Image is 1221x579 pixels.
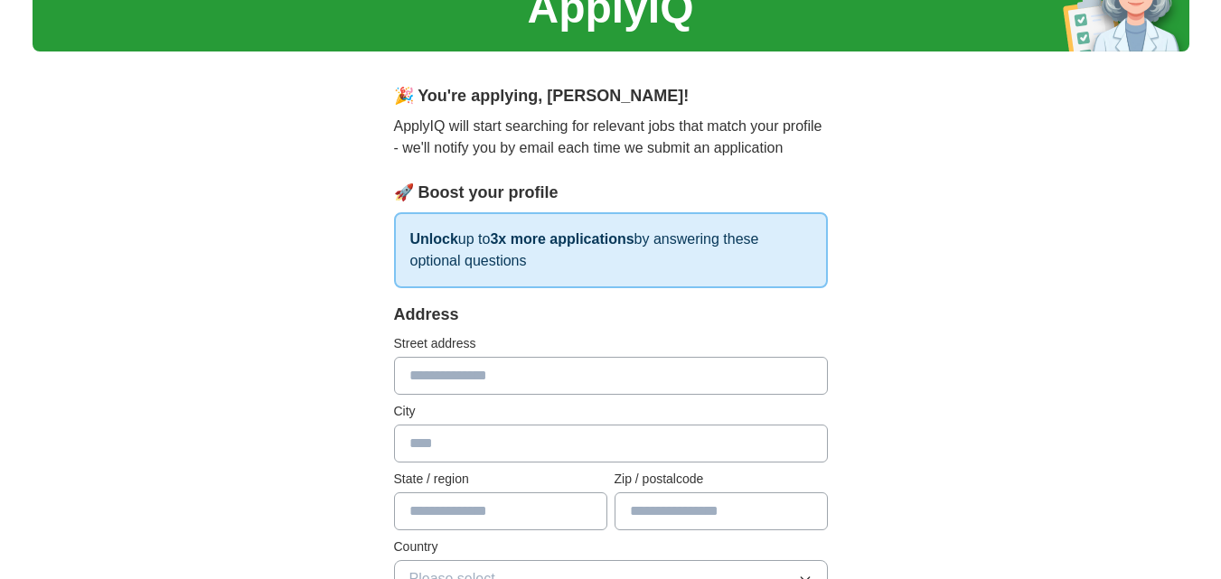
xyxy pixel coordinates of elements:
label: City [394,402,828,421]
label: State / region [394,470,607,489]
label: Street address [394,334,828,353]
strong: Unlock [410,231,458,247]
strong: 3x more applications [490,231,634,247]
div: 🎉 You're applying , [PERSON_NAME] ! [394,84,828,108]
label: Zip / postalcode [615,470,828,489]
p: up to by answering these optional questions [394,212,828,288]
div: 🚀 Boost your profile [394,181,828,205]
label: Country [394,537,828,556]
div: Address [394,303,828,327]
p: ApplyIQ will start searching for relevant jobs that match your profile - we'll notify you by emai... [394,116,828,159]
